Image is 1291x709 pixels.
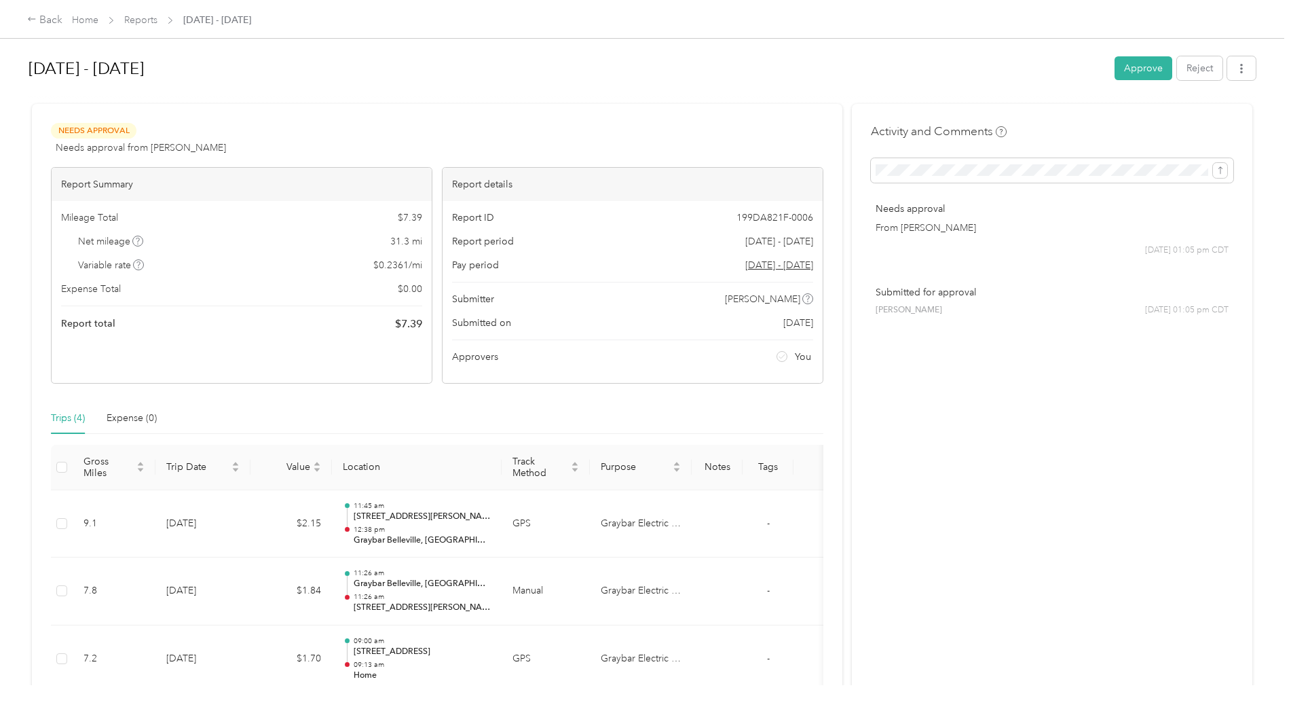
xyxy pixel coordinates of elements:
[261,461,310,473] span: Value
[452,234,514,249] span: Report period
[354,568,491,578] p: 11:26 am
[1115,56,1172,80] button: Approve
[390,234,422,249] span: 31.3 mi
[124,14,157,26] a: Reports
[155,445,250,490] th: Trip Date
[692,445,743,490] th: Notes
[155,558,250,625] td: [DATE]
[571,460,579,468] span: caret-up
[313,466,321,474] span: caret-down
[398,211,422,225] span: $ 7.39
[332,445,502,490] th: Location
[73,490,155,558] td: 9.1
[354,670,491,682] p: Home
[61,282,121,296] span: Expense Total
[590,625,692,693] td: Graybar Electric Company, Inc
[673,460,681,468] span: caret-up
[29,52,1105,85] h1: Aug 1 - 31, 2025
[876,202,1229,216] p: Needs approval
[1177,56,1222,80] button: Reject
[502,490,590,558] td: GPS
[27,12,62,29] div: Back
[107,411,157,426] div: Expense (0)
[767,517,770,529] span: -
[452,258,499,272] span: Pay period
[783,316,813,330] span: [DATE]
[61,316,115,331] span: Report total
[72,14,98,26] a: Home
[250,490,332,558] td: $2.15
[51,411,85,426] div: Trips (4)
[745,258,813,272] span: Go to pay period
[1145,244,1229,257] span: [DATE] 01:05 pm CDT
[871,123,1007,140] h4: Activity and Comments
[502,625,590,693] td: GPS
[250,445,332,490] th: Value
[354,511,491,523] p: [STREET_ADDRESS][PERSON_NAME]
[231,466,240,474] span: caret-down
[155,625,250,693] td: [DATE]
[354,660,491,670] p: 09:13 am
[373,258,422,272] span: $ 0.2361 / mi
[155,490,250,558] td: [DATE]
[443,168,823,201] div: Report details
[73,625,155,693] td: 7.2
[1145,304,1229,316] span: [DATE] 01:05 pm CDT
[354,534,491,547] p: Graybar Belleville, [GEOGRAPHIC_DATA]
[767,585,770,596] span: -
[571,466,579,474] span: caret-down
[354,592,491,602] p: 11:26 am
[354,602,491,614] p: [STREET_ADDRESS][PERSON_NAME]
[136,460,145,468] span: caret-up
[725,292,800,306] span: [PERSON_NAME]
[395,316,422,332] span: $ 7.39
[83,456,134,479] span: Gross Miles
[51,123,136,139] span: Needs Approval
[61,211,118,225] span: Mileage Total
[502,445,590,490] th: Track Method
[452,316,511,330] span: Submitted on
[452,350,498,364] span: Approvers
[876,285,1229,299] p: Submitted for approval
[73,558,155,625] td: 7.8
[743,445,793,490] th: Tags
[354,646,491,658] p: [STREET_ADDRESS]
[52,168,432,201] div: Report Summary
[452,211,494,225] span: Report ID
[231,460,240,468] span: caret-up
[250,625,332,693] td: $1.70
[745,234,813,249] span: [DATE] - [DATE]
[736,211,813,225] span: 199DA821F-0006
[1215,633,1291,709] iframe: Everlance-gr Chat Button Frame
[73,445,155,490] th: Gross Miles
[590,490,692,558] td: Graybar Electric Company, Inc
[136,466,145,474] span: caret-down
[590,558,692,625] td: Graybar Electric Company, Inc
[795,350,811,364] span: You
[354,501,491,511] p: 11:45 am
[601,461,670,473] span: Purpose
[876,304,942,316] span: [PERSON_NAME]
[78,258,145,272] span: Variable rate
[313,460,321,468] span: caret-up
[590,445,692,490] th: Purpose
[452,292,494,306] span: Submitter
[250,558,332,625] td: $1.84
[78,234,144,249] span: Net mileage
[673,466,681,474] span: caret-down
[876,221,1229,235] p: From [PERSON_NAME]
[354,636,491,646] p: 09:00 am
[767,653,770,664] span: -
[183,13,251,27] span: [DATE] - [DATE]
[166,461,229,473] span: Trip Date
[398,282,422,296] span: $ 0.00
[354,578,491,590] p: Graybar Belleville, [GEOGRAPHIC_DATA]
[354,525,491,534] p: 12:38 pm
[502,558,590,625] td: Manual
[512,456,568,479] span: Track Method
[56,141,226,155] span: Needs approval from [PERSON_NAME]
